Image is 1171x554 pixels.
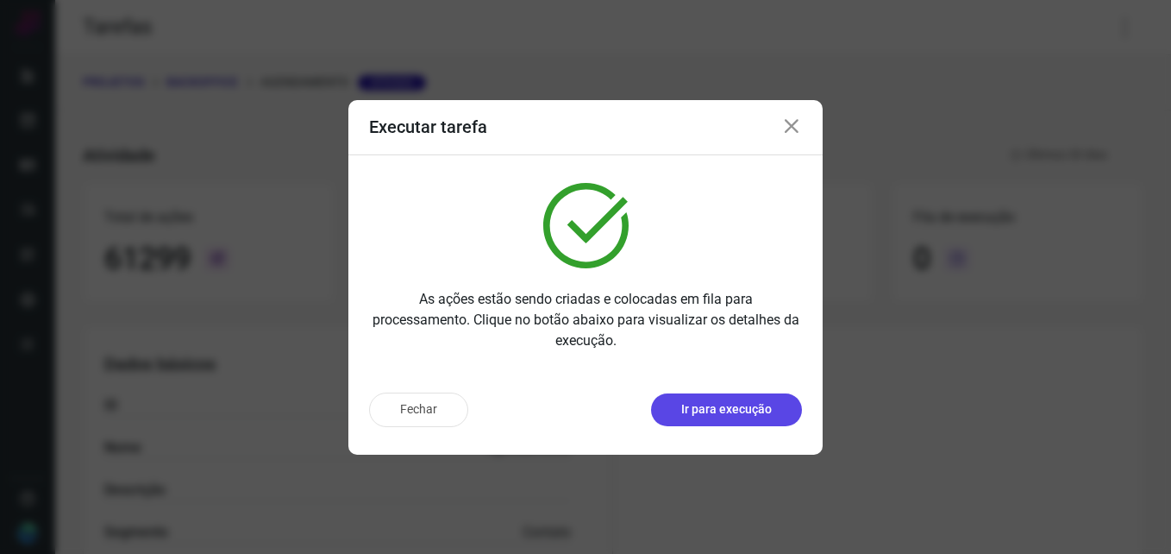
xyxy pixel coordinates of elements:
img: verified.svg [543,183,629,268]
h3: Executar tarefa [369,116,487,137]
button: Ir para execução [651,393,802,426]
button: Fechar [369,393,468,427]
p: Ir para execução [681,400,772,419]
p: As ações estão sendo criadas e colocadas em fila para processamento. Clique no botão abaixo para ... [369,289,802,351]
